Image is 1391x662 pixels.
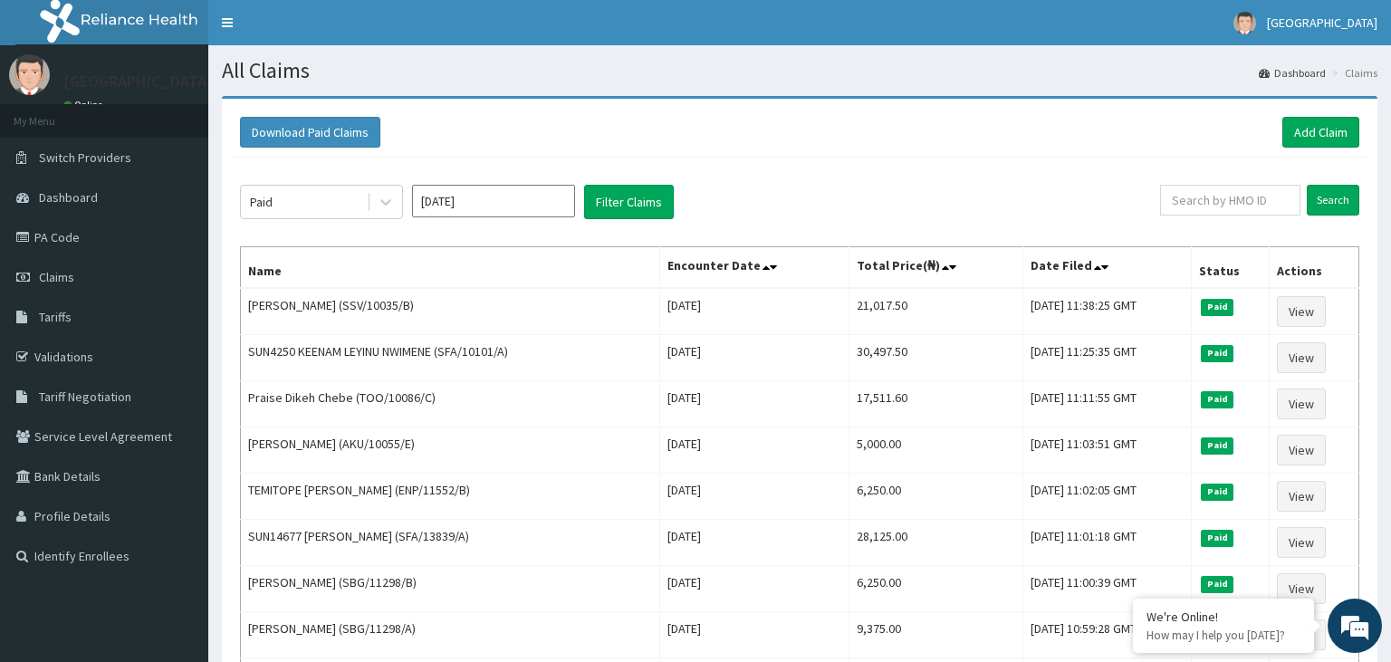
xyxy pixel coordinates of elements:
div: We're Online! [1146,609,1300,625]
a: View [1277,435,1326,465]
th: Name [241,247,660,289]
div: Chat with us now [94,101,304,125]
a: View [1277,389,1326,419]
td: [DATE] 11:01:18 GMT [1023,520,1192,566]
td: [DATE] [660,612,849,658]
p: [GEOGRAPHIC_DATA] [63,73,213,90]
span: Paid [1201,345,1233,361]
li: Claims [1328,65,1377,81]
td: 28,125.00 [849,520,1023,566]
input: Select Month and Year [412,185,575,217]
a: View [1277,342,1326,373]
a: Online [63,99,107,111]
input: Search by HMO ID [1160,185,1300,216]
div: Paid [250,193,273,211]
a: Dashboard [1259,65,1326,81]
img: d_794563401_company_1708531726252_794563401 [34,91,73,136]
td: [DATE] 10:59:28 GMT [1023,612,1192,658]
h1: All Claims [222,59,1377,82]
td: 21,017.50 [849,288,1023,335]
td: [DATE] 11:02:05 GMT [1023,474,1192,520]
td: [DATE] [660,335,849,381]
td: [PERSON_NAME] (SSV/10035/B) [241,288,660,335]
td: [DATE] [660,288,849,335]
td: 30,497.50 [849,335,1023,381]
td: [DATE] [660,474,849,520]
img: User Image [9,54,50,95]
td: 9,375.00 [849,612,1023,658]
th: Date Filed [1023,247,1192,289]
td: [DATE] 11:38:25 GMT [1023,288,1192,335]
td: [DATE] 11:03:51 GMT [1023,427,1192,474]
span: Tariffs [39,309,72,325]
span: Paid [1201,484,1233,500]
div: Minimize live chat window [297,9,341,53]
span: We're online! [105,209,250,392]
td: [PERSON_NAME] (AKU/10055/E) [241,427,660,474]
th: Status [1192,247,1270,289]
img: User Image [1233,12,1256,34]
button: Filter Claims [584,185,674,219]
td: [DATE] 11:25:35 GMT [1023,335,1192,381]
span: Paid [1201,299,1233,315]
span: Tariff Negotiation [39,389,131,405]
th: Encounter Date [660,247,849,289]
td: [PERSON_NAME] (SBG/11298/B) [241,566,660,612]
td: SUN14677 [PERSON_NAME] (SFA/13839/A) [241,520,660,566]
td: [DATE] [660,520,849,566]
th: Actions [1270,247,1359,289]
td: 5,000.00 [849,427,1023,474]
td: [DATE] 11:00:39 GMT [1023,566,1192,612]
span: Paid [1201,391,1233,408]
a: View [1277,573,1326,604]
a: View [1277,481,1326,512]
td: 6,250.00 [849,566,1023,612]
span: Switch Providers [39,149,131,166]
a: View [1277,296,1326,327]
textarea: Type your message and hit 'Enter' [9,456,345,520]
span: [GEOGRAPHIC_DATA] [1267,14,1377,31]
td: [DATE] [660,566,849,612]
td: [DATE] [660,427,849,474]
td: TEMITOPE [PERSON_NAME] (ENP/11552/B) [241,474,660,520]
td: Praise Dikeh Chebe (TOO/10086/C) [241,381,660,427]
a: View [1277,527,1326,558]
span: Paid [1201,437,1233,454]
p: How may I help you today? [1146,628,1300,643]
span: Dashboard [39,189,98,206]
span: Paid [1201,576,1233,592]
td: 17,511.60 [849,381,1023,427]
span: Claims [39,269,74,285]
td: [PERSON_NAME] (SBG/11298/A) [241,612,660,658]
td: SUN4250 KEENAM LEYINU NWIMENE (SFA/10101/A) [241,335,660,381]
td: 6,250.00 [849,474,1023,520]
input: Search [1307,185,1359,216]
a: Add Claim [1282,117,1359,148]
span: Paid [1201,530,1233,546]
td: [DATE] [660,381,849,427]
th: Total Price(₦) [849,247,1023,289]
td: [DATE] 11:11:55 GMT [1023,381,1192,427]
button: Download Paid Claims [240,117,380,148]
